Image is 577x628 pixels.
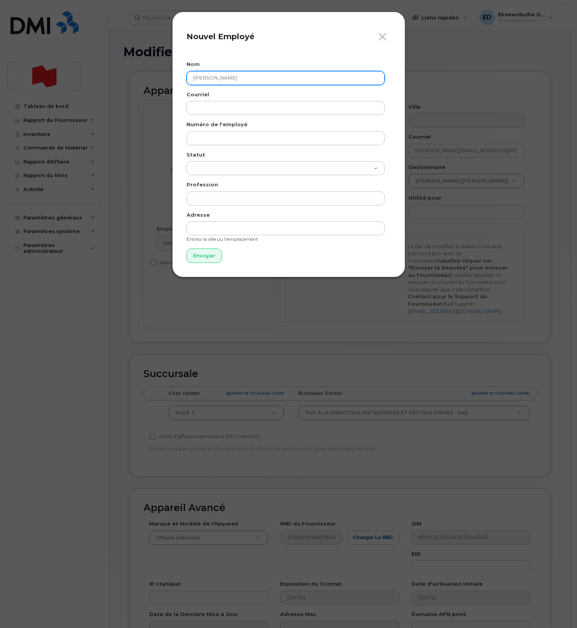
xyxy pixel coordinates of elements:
h4: Nouvel Employé [187,32,391,41]
label: Statut [187,151,205,158]
input: Envoyer [187,249,222,263]
label: Profession [187,181,218,188]
label: Numéro de l'employé [187,121,248,128]
label: Nom [187,61,200,68]
label: Adresse [187,211,210,219]
small: Entrez la ville ou l'emplacement [187,236,258,242]
label: Courriel [187,91,209,98]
